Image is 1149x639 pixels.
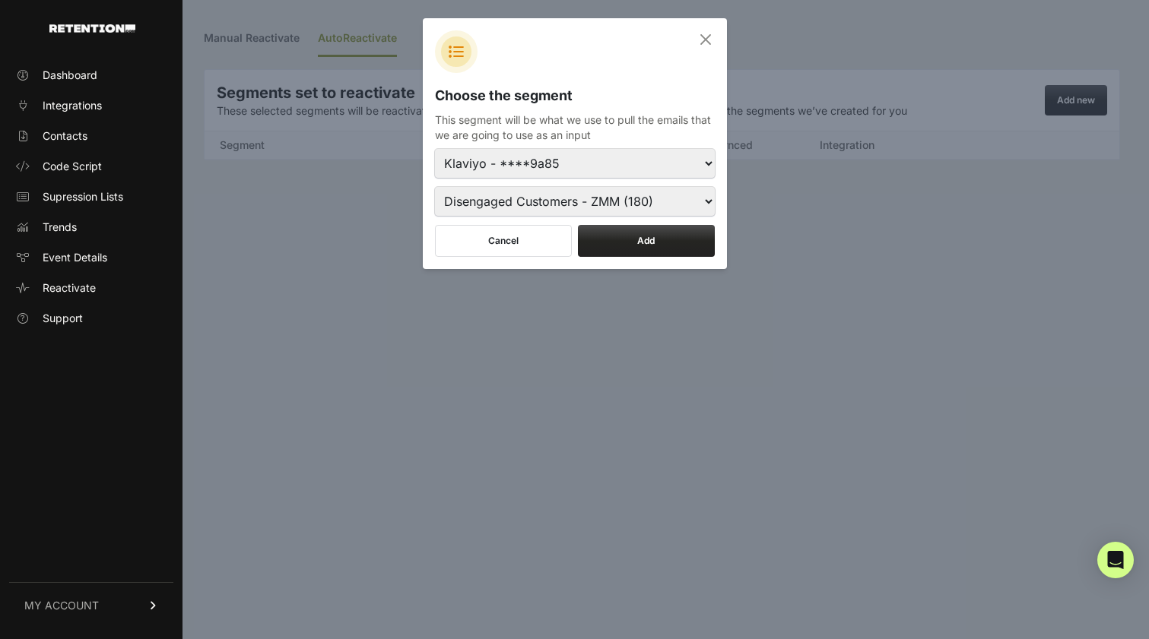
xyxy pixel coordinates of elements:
[9,245,173,270] a: Event Details
[578,225,715,257] button: Add
[43,280,96,296] span: Reactivate
[435,112,715,143] p: This segment will be what we use to pull the emails that we are going to use as an input
[43,220,77,235] span: Trends
[24,598,99,613] span: MY ACCOUNT
[43,250,107,265] span: Event Details
[9,215,173,239] a: Trends
[9,124,173,148] a: Contacts
[435,85,573,106] h3: Choose the segment
[435,225,572,257] button: Cancel
[9,582,173,628] a: MY ACCOUNT
[43,128,87,144] span: Contacts
[43,159,102,174] span: Code Script
[9,63,173,87] a: Dashboard
[43,189,123,204] span: Supression Lists
[43,68,97,83] span: Dashboard
[9,93,173,118] a: Integrations
[43,98,102,113] span: Integrations
[1097,542,1134,578] div: Open Intercom Messenger
[9,154,173,179] a: Code Script
[9,185,173,209] a: Supression Lists
[43,311,83,326] span: Support
[9,276,173,300] a: Reactivate
[9,306,173,331] a: Support
[49,24,135,33] img: Retention.com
